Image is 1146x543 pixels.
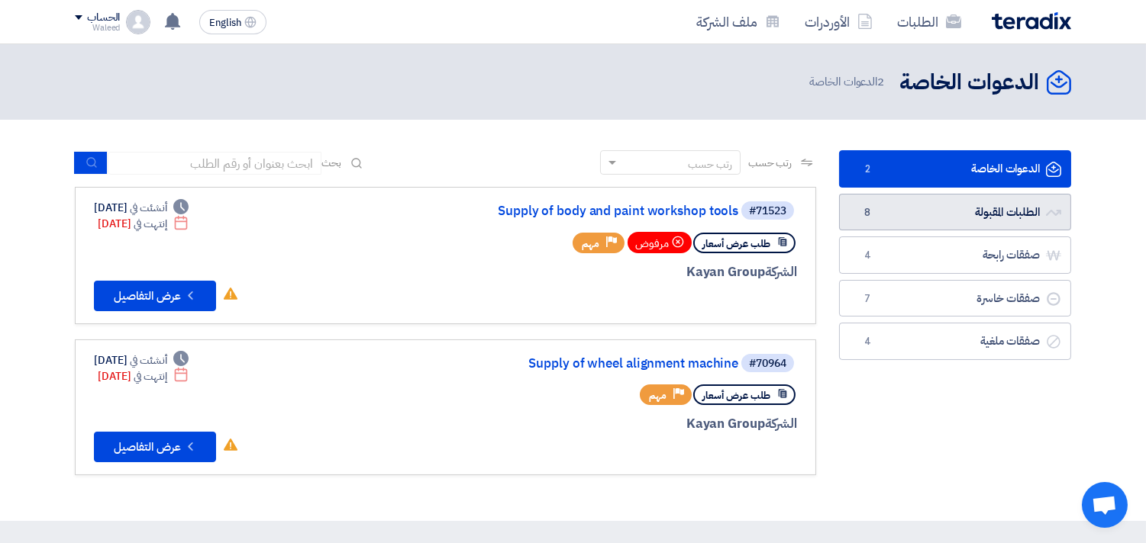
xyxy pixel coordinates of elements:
a: Supply of wheel alignment machine [433,357,738,371]
span: أنشئت في [130,200,166,216]
span: 4 [858,334,876,349]
div: #70964 [749,358,786,369]
button: عرض التفاصيل [94,432,216,462]
span: 4 [858,248,876,263]
span: الشركة [765,414,798,433]
a: صفقات ملغية4 [839,323,1071,360]
span: بحث [321,155,341,171]
div: الحساب [87,11,120,24]
a: الدعوات الخاصة2 [839,150,1071,188]
span: مهم [649,388,667,403]
a: ملف الشركة [684,4,793,40]
span: 2 [858,162,876,177]
img: Teradix logo [992,12,1071,30]
a: Supply of body and paint workshop tools [433,204,738,218]
span: 2 [877,73,884,90]
span: طلب عرض أسعار [702,388,770,403]
div: رتب حسب [688,156,732,172]
span: أنشئت في [130,352,166,368]
span: إنتهت في [134,216,166,232]
div: [DATE] [94,200,189,216]
div: [DATE] [98,368,189,384]
a: صفقات رابحة4 [839,236,1071,274]
div: Open chat [1082,482,1128,528]
button: عرض التفاصيل [94,281,216,311]
span: الشركة [765,262,798,281]
h2: الدعوات الخاصة [899,68,1039,98]
a: الطلبات [885,4,973,40]
a: صفقات خاسرة7 [839,280,1071,317]
span: مهم [582,236,599,251]
span: 7 [858,291,876,307]
div: Kayan Group [430,414,797,434]
div: [DATE] [94,352,189,368]
span: إنتهت في [134,368,166,384]
button: English [199,10,266,34]
div: Waleed [75,24,120,32]
div: [DATE] [98,216,189,232]
span: الدعوات الخاصة [809,73,887,91]
span: 8 [858,205,876,220]
div: مرفوض [628,232,692,253]
div: Kayan Group [430,262,797,282]
span: رتب حسب [748,155,792,171]
a: الطلبات المقبولة8 [839,194,1071,231]
input: ابحث بعنوان أو رقم الطلب [108,152,321,175]
span: طلب عرض أسعار [702,236,770,251]
span: English [209,18,241,28]
img: profile_test.png [126,10,150,34]
div: #71523 [749,206,786,217]
a: الأوردرات [793,4,885,40]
